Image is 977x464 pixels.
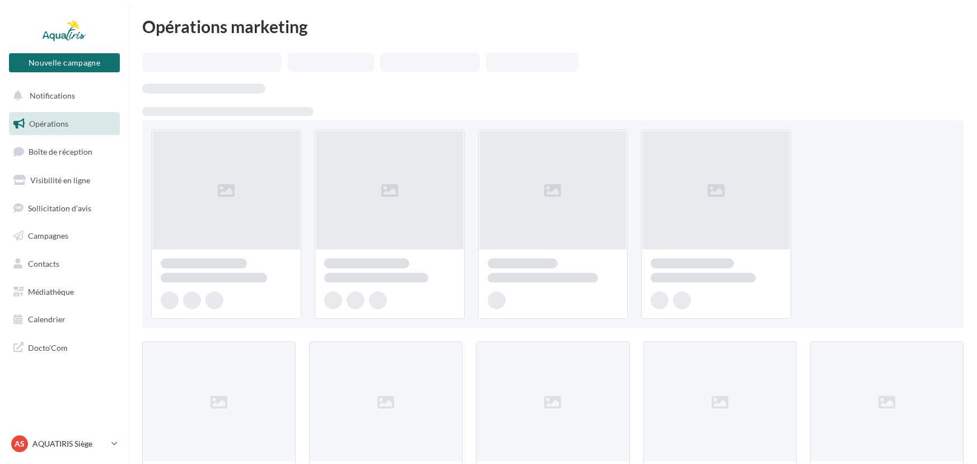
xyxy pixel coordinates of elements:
a: Calendrier [7,308,122,331]
a: AS AQUATIRIS Siège [9,433,120,454]
span: Boîte de réception [29,147,92,156]
span: Visibilité en ligne [30,175,90,185]
span: Opérations [29,119,68,128]
a: Visibilité en ligne [7,169,122,192]
span: Docto'Com [28,340,68,355]
span: Médiathèque [28,287,74,296]
span: Campagnes [28,231,68,240]
span: Sollicitation d'avis [28,203,91,212]
div: Opérations marketing [142,18,964,35]
button: Notifications [7,84,118,108]
a: Docto'Com [7,336,122,359]
span: Contacts [28,259,59,268]
a: Campagnes [7,224,122,248]
a: Sollicitation d'avis [7,197,122,220]
span: Notifications [30,91,75,100]
a: Boîte de réception [7,140,122,164]
a: Médiathèque [7,280,122,304]
button: Nouvelle campagne [9,53,120,72]
span: Calendrier [28,314,66,324]
a: Opérations [7,112,122,136]
a: Contacts [7,252,122,276]
p: AQUATIRIS Siège [32,438,107,449]
span: AS [15,438,25,449]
